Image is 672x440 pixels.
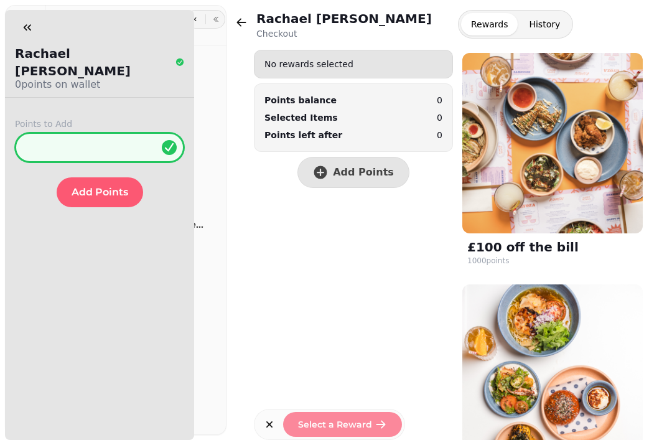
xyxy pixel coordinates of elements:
div: No rewards selected [254,53,452,75]
label: Points to Add [15,118,184,130]
p: Selected Items [264,111,338,124]
button: History [519,13,570,35]
p: Points left after [264,129,342,141]
span: Add Points [72,187,128,197]
p: Checkout [256,27,432,40]
button: Rewards [461,13,518,35]
span: Add Points [333,167,394,177]
img: £100 off the bill [462,53,643,233]
p: Rachael [PERSON_NAME] [15,45,173,80]
div: Points balance [264,94,337,106]
button: Select a Reward [283,412,402,437]
button: Add Points [297,157,409,188]
p: 0 [437,129,442,141]
p: 0 [437,111,442,124]
button: Add Points [57,177,143,207]
span: Select a Reward [298,420,372,429]
p: 0 [437,94,442,106]
p: 0 points on wallet [15,77,184,92]
div: 1000 points [467,256,509,266]
h2: Rachael [PERSON_NAME] [256,10,432,27]
p: £100 off the bill [467,238,579,256]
